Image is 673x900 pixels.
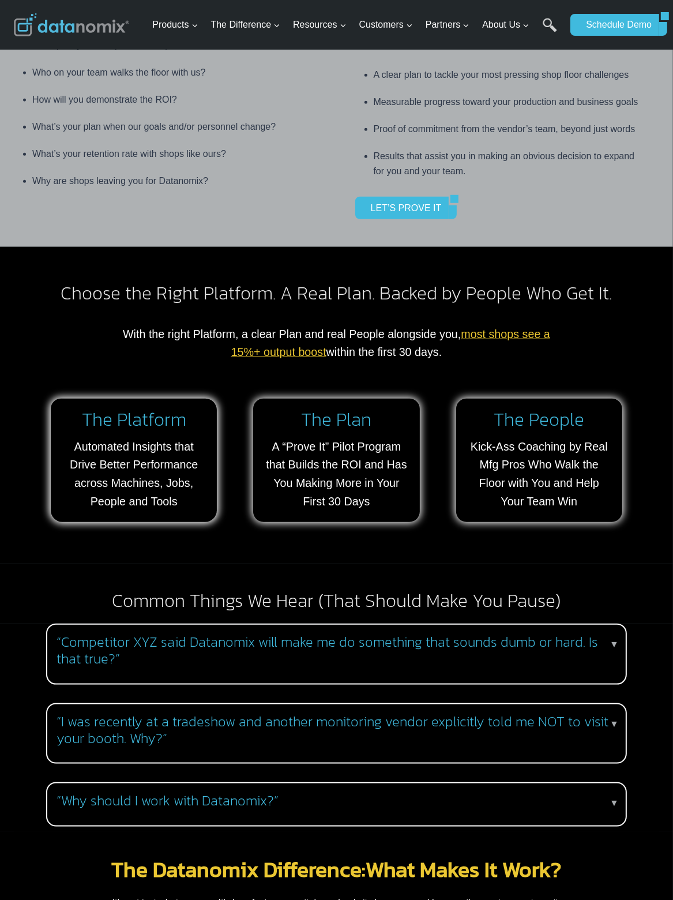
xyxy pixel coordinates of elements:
span: Customers [359,17,413,32]
li: Who on your team walks the floor with us? [32,59,309,86]
li: Why are shops leaving you for Datanomix? [32,168,309,195]
a: LET’S PROVE IT [355,197,449,219]
a: Search [543,18,557,44]
span: Resources [293,17,346,32]
h3: “Why should I work with Datanomix?” [57,793,612,809]
span: About Us [482,17,529,32]
li: What’s your retention rate with shops like ours? [32,141,309,168]
p: ▼ [610,637,619,652]
li: A clear plan to tackle your most pressing shop floor challenges [374,67,646,88]
h3: “Competitor XYZ said Datanomix will make me do something that sounds dumb or hard. Is that true?” [57,634,612,667]
h2: What Makes It Work? [14,859,659,880]
p: ▼ [610,717,619,732]
a: Schedule Demo [570,14,659,36]
a: The Datanomix Difference: [112,853,366,886]
li: What’s your plan when our goals and/or personnel change? [32,114,309,141]
span: The Difference [210,17,280,32]
li: Measurable progress toward your production and business goals [374,89,646,116]
h2: Common Things We Hear (That Should Make You Pause) [14,591,659,610]
p: ▼ [610,796,619,811]
p: With the right Platform, a clear Plan and real People alongside you, within the first 30 days. [106,325,567,362]
li: Proof of commitment from the vendor’s team, beyond just words [374,116,646,143]
li: Results that assist you in making an obvious decision to expand for you and your team. [374,143,646,179]
li: How will you demonstrate the ROI? [32,87,309,114]
span: Products [152,17,198,32]
span: Partners [426,17,469,32]
h2: Choose the Right Platform. A Real Plan. Backed by People Who Get It. [14,284,659,302]
img: Datanomix [14,13,129,36]
nav: Primary Navigation [148,6,565,44]
a: most shops see a 15%+ output boost [231,328,550,359]
h3: “I was recently at a tradeshow and another monitoring vendor explicitly told me NOT to visit your... [57,714,612,747]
